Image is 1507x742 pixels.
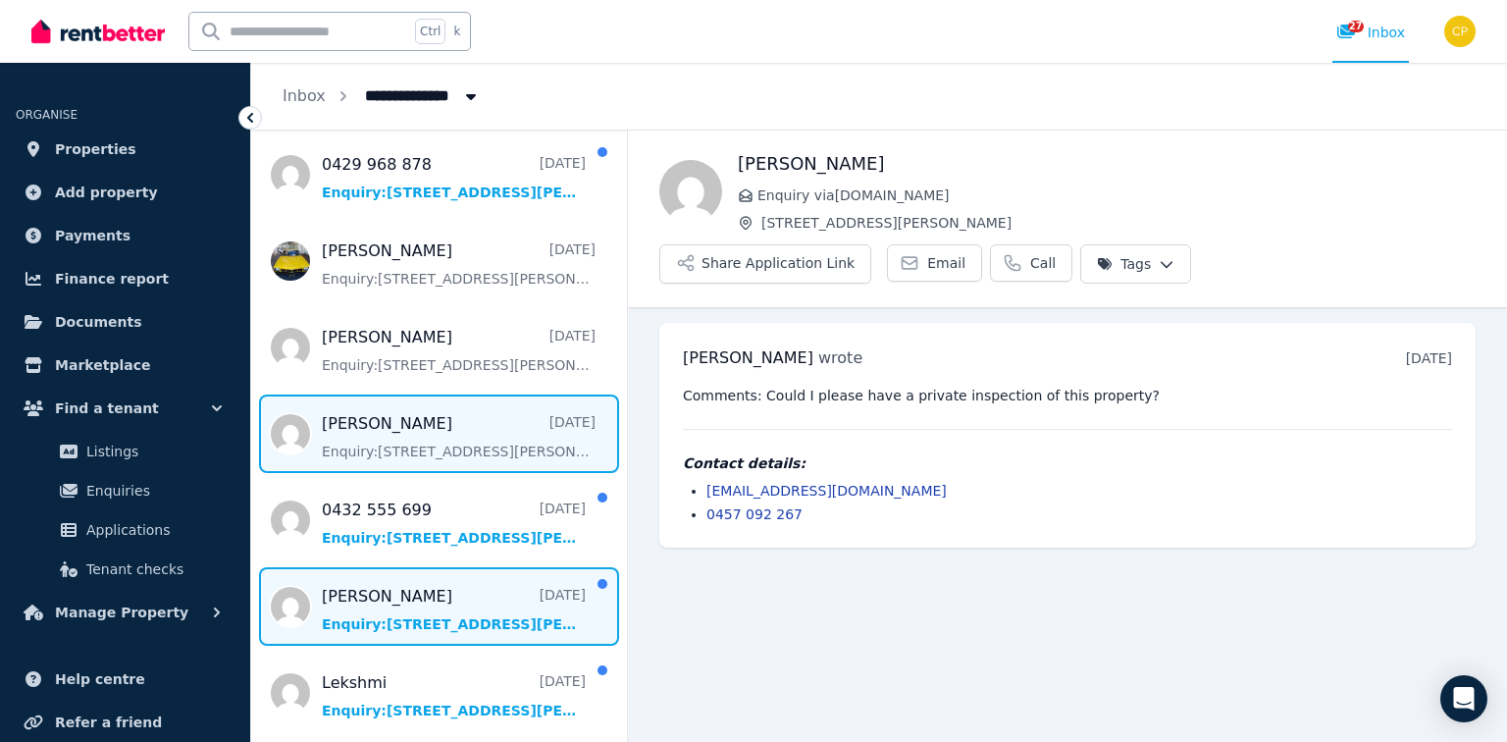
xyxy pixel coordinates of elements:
[24,510,227,550] a: Applications
[16,703,234,742] a: Refer a friend
[55,667,145,691] span: Help centre
[16,173,234,212] a: Add property
[55,310,142,334] span: Documents
[251,63,512,130] nav: Breadcrumb
[818,348,862,367] span: wrote
[55,137,136,161] span: Properties
[24,471,227,510] a: Enquiries
[86,518,219,542] span: Applications
[283,86,326,105] a: Inbox
[322,499,586,548] a: 0432 555 699[DATE]Enquiry:[STREET_ADDRESS][PERSON_NAME].
[16,130,234,169] a: Properties
[24,432,227,471] a: Listings
[683,348,813,367] span: [PERSON_NAME]
[683,386,1452,405] pre: Comments: Could I please have a private inspection of this property?
[16,108,78,122] span: ORGANISE
[887,244,982,282] a: Email
[322,585,586,634] a: [PERSON_NAME][DATE]Enquiry:[STREET_ADDRESS][PERSON_NAME].
[16,389,234,428] button: Find a tenant
[738,150,1476,178] h1: [PERSON_NAME]
[761,213,1476,233] span: [STREET_ADDRESS][PERSON_NAME]
[16,216,234,255] a: Payments
[55,397,159,420] span: Find a tenant
[86,557,219,581] span: Tenant checks
[16,660,234,699] a: Help centre
[55,181,158,204] span: Add property
[1080,244,1191,284] button: Tags
[706,483,947,499] a: [EMAIL_ADDRESS][DOMAIN_NAME]
[322,239,596,289] a: [PERSON_NAME][DATE]Enquiry:[STREET_ADDRESS][PERSON_NAME].
[16,259,234,298] a: Finance report
[322,326,596,375] a: [PERSON_NAME][DATE]Enquiry:[STREET_ADDRESS][PERSON_NAME].
[31,17,165,46] img: RentBetter
[1440,675,1487,722] div: Open Intercom Messenger
[322,153,586,202] a: 0429 968 878[DATE]Enquiry:[STREET_ADDRESS][PERSON_NAME].
[24,550,227,589] a: Tenant checks
[706,506,803,522] a: 0457 092 267
[16,593,234,632] button: Manage Property
[55,224,130,247] span: Payments
[322,671,586,720] a: Lekshmi[DATE]Enquiry:[STREET_ADDRESS][PERSON_NAME].
[55,711,162,734] span: Refer a friend
[322,412,596,461] a: [PERSON_NAME][DATE]Enquiry:[STREET_ADDRESS][PERSON_NAME].
[1336,23,1405,42] div: Inbox
[1406,350,1452,366] time: [DATE]
[1030,253,1056,273] span: Call
[659,160,722,223] img: Helma Mina Kamrani
[86,479,219,503] span: Enquiries
[16,345,234,385] a: Marketplace
[683,453,1452,473] h4: Contact details:
[55,601,188,624] span: Manage Property
[415,19,445,44] span: Ctrl
[86,440,219,463] span: Listings
[990,244,1072,282] a: Call
[453,24,460,39] span: k
[55,353,150,377] span: Marketplace
[927,253,965,273] span: Email
[1348,21,1364,32] span: 27
[16,302,234,342] a: Documents
[1097,254,1151,274] span: Tags
[1444,16,1476,47] img: Clinton Pentland
[757,185,1476,205] span: Enquiry via [DOMAIN_NAME]
[659,244,871,284] button: Share Application Link
[55,267,169,291] span: Finance report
